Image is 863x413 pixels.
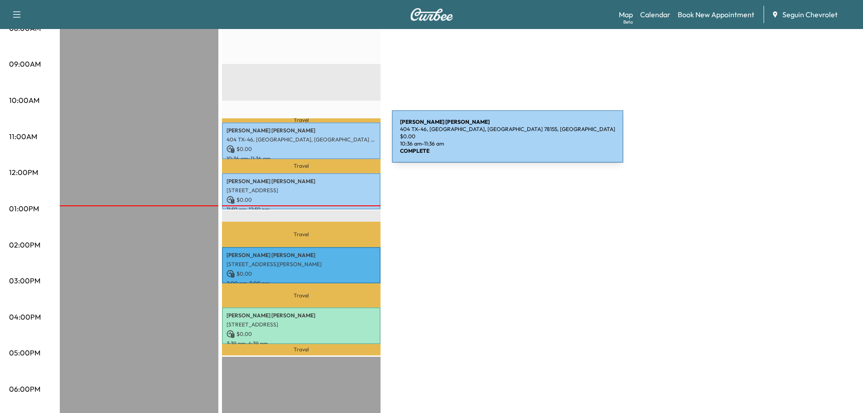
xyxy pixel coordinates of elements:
p: $ 0.00 [227,145,376,153]
p: 404 TX-46, [GEOGRAPHIC_DATA], [GEOGRAPHIC_DATA] 78155, [GEOGRAPHIC_DATA] [227,136,376,143]
p: 02:00PM [9,239,40,250]
p: 2:00 pm - 3:00 pm [227,280,376,287]
p: 10:36 am - 11:36 am [227,155,376,162]
p: [PERSON_NAME] [PERSON_NAME] [227,252,376,259]
p: 12:00PM [9,167,38,178]
a: Calendar [640,9,670,20]
p: $ 0.00 [227,270,376,278]
p: 10:00AM [9,95,39,106]
p: 11:00AM [9,131,37,142]
p: 06:00PM [9,384,40,394]
p: 05:00PM [9,347,40,358]
p: [STREET_ADDRESS] [227,187,376,194]
p: 04:00PM [9,311,41,322]
p: $ 0.00 [227,196,376,204]
a: MapBeta [619,9,633,20]
p: 3:39 pm - 4:39 pm [227,340,376,347]
p: Travel [222,118,381,122]
p: Travel [222,159,381,173]
p: 09:00AM [9,58,41,69]
p: $ 0.00 [227,330,376,338]
p: 11:59 am - 12:59 pm [227,206,376,213]
p: [STREET_ADDRESS] [227,321,376,328]
p: [PERSON_NAME] [PERSON_NAME] [227,127,376,134]
p: [PERSON_NAME] [PERSON_NAME] [227,178,376,185]
div: Beta [623,19,633,25]
a: Book New Appointment [678,9,754,20]
p: Travel [222,344,381,356]
p: 03:00PM [9,275,40,286]
p: Travel [222,283,381,307]
span: Seguin Chevrolet [782,9,838,20]
img: Curbee Logo [410,8,453,21]
p: [PERSON_NAME] [PERSON_NAME] [227,312,376,319]
p: 01:00PM [9,203,39,214]
p: Travel [222,222,381,247]
p: [STREET_ADDRESS][PERSON_NAME] [227,261,376,268]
